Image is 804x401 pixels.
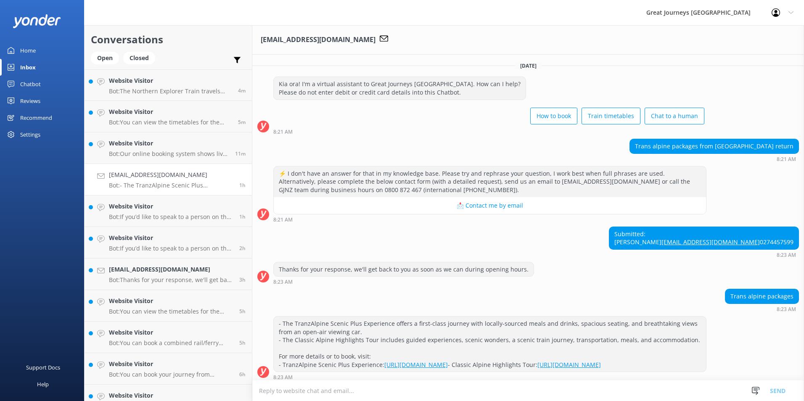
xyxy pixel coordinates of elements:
div: Inbox [20,59,36,76]
h4: Website Visitor [109,202,233,211]
div: Thanks for your response, we'll get back to you as soon as we can during opening hours. [274,262,534,277]
div: Recommend [20,109,52,126]
a: Website VisitorBot:You can book your journey from [GEOGRAPHIC_DATA] to [GEOGRAPHIC_DATA] on the N... [85,353,252,385]
p: Bot: You can book a combined rail/ferry ticket for the Coastal Pacific service, which connects wi... [109,339,233,347]
h3: [EMAIL_ADDRESS][DOMAIN_NAME] [261,34,376,45]
h4: Website Visitor [109,359,233,369]
span: Sep 12 2025 04:24am (UTC +12:00) Pacific/Auckland [239,339,246,346]
button: 📩 Contact me by email [274,197,706,214]
h2: Conversations [91,32,246,47]
p: Bot: Thanks for your response, we'll get back to you as soon as we can during opening hours. [109,276,233,284]
div: Trans alpine packages from [GEOGRAPHIC_DATA] return [630,139,799,153]
div: Support Docs [26,359,60,376]
span: Sep 12 2025 08:23am (UTC +12:00) Pacific/Auckland [239,182,246,189]
h4: Website Visitor [109,328,233,337]
h4: Website Visitor [109,76,232,85]
strong: 8:21 AM [273,129,293,135]
a: [EMAIL_ADDRESS][DOMAIN_NAME]Bot:Thanks for your response, we'll get back to you as soon as we can... [85,259,252,290]
div: Sep 12 2025 08:21am (UTC +12:00) Pacific/Auckland [273,216,706,222]
strong: 8:21 AM [273,217,293,222]
span: Sep 12 2025 03:42am (UTC +12:00) Pacific/Auckland [239,371,246,378]
span: Sep 12 2025 09:56am (UTC +12:00) Pacific/Auckland [238,87,246,94]
a: Website VisitorBot:You can book a combined rail/ferry ticket for the Coastal Pacific service, whi... [85,322,252,353]
a: Website VisitorBot:Our online booking system shows live availability. If you see 'fully booked' o... [85,132,252,164]
div: Kia ora! I'm a virtual assistant to Great Journeys [GEOGRAPHIC_DATA]. How can I help? Please do n... [274,77,526,99]
h4: Website Visitor [109,139,229,148]
div: Help [37,376,49,393]
p: Bot: - The TranzAlpine Scenic Plus Experience offers a first-class journey with locally-sourced m... [109,182,233,189]
h4: Website Visitor [109,107,232,116]
span: Sep 12 2025 04:34am (UTC +12:00) Pacific/Auckland [239,308,246,315]
a: Website VisitorBot:You can view the timetables for the Northern Explorer, Coastal Pacific, and Tr... [85,290,252,322]
span: Sep 12 2025 07:18am (UTC +12:00) Pacific/Auckland [239,245,246,252]
span: Sep 12 2025 09:55am (UTC +12:00) Pacific/Auckland [238,119,246,126]
p: Bot: The Northern Explorer Train travels between [GEOGRAPHIC_DATA] and [GEOGRAPHIC_DATA], with [P... [109,87,232,95]
div: Sep 12 2025 08:21am (UTC +12:00) Pacific/Auckland [629,156,799,162]
strong: 8:21 AM [777,157,796,162]
a: Closed [123,53,159,62]
div: - The TranzAlpine Scenic Plus Experience offers a first-class journey with locally-sourced meals ... [274,317,706,372]
span: [DATE] [515,62,542,69]
div: Closed [123,52,155,64]
button: Train timetables [582,108,640,124]
a: Website VisitorBot:If you’d like to speak to a person on the Great Journeys NZ team, please call ... [85,195,252,227]
div: Home [20,42,36,59]
h4: [EMAIL_ADDRESS][DOMAIN_NAME] [109,170,233,179]
div: Sep 12 2025 08:23am (UTC +12:00) Pacific/Auckland [609,252,799,258]
p: Bot: If you’d like to speak to a person on the Great Journeys NZ team, please call [PHONE_NUMBER]... [109,245,233,252]
span: Sep 12 2025 09:49am (UTC +12:00) Pacific/Auckland [235,150,246,157]
div: Sep 12 2025 08:23am (UTC +12:00) Pacific/Auckland [273,279,534,285]
strong: 8:23 AM [777,253,796,258]
div: Trans alpine packages [725,289,799,303]
a: [EMAIL_ADDRESS][DOMAIN_NAME]Bot:- The TranzAlpine Scenic Plus Experience offers a first-class jou... [85,164,252,195]
span: Sep 12 2025 06:26am (UTC +12:00) Pacific/Auckland [239,276,246,283]
a: Website VisitorBot:You can view the timetables for the Northern Explorer, Coastal Pacific, and Tr... [85,101,252,132]
strong: 8:23 AM [273,375,293,380]
div: Sep 12 2025 08:23am (UTC +12:00) Pacific/Auckland [273,374,706,380]
button: How to book [530,108,577,124]
h4: Website Visitor [109,296,233,306]
a: Website VisitorBot:If you’d like to speak to a person on the Great Journeys NZ team, please call ... [85,227,252,259]
div: Submitted: [PERSON_NAME] 0274457599 [609,227,799,249]
a: [URL][DOMAIN_NAME] [384,361,448,369]
button: Chat to a human [645,108,704,124]
div: Chatbot [20,76,41,92]
div: Reviews [20,92,40,109]
strong: 8:23 AM [777,307,796,312]
p: Bot: Our online booking system shows live availability. If you see 'fully booked' online, it is l... [109,150,229,158]
p: Bot: You can view the timetables for the Northern Explorer, Coastal Pacific, and TranzAlpine Scen... [109,308,233,315]
strong: 8:23 AM [273,280,293,285]
a: [EMAIL_ADDRESS][DOMAIN_NAME] [661,238,760,246]
div: ⚡ I don't have an answer for that in my knowledge base. Please try and rephrase your question, I ... [274,166,706,197]
h4: [EMAIL_ADDRESS][DOMAIN_NAME] [109,265,233,274]
div: Sep 12 2025 08:21am (UTC +12:00) Pacific/Auckland [273,129,704,135]
a: Open [91,53,123,62]
h4: Website Visitor [109,233,233,243]
div: Settings [20,126,40,143]
a: [URL][DOMAIN_NAME] [537,361,601,369]
div: Open [91,52,119,64]
img: yonder-white-logo.png [13,14,61,28]
a: Website VisitorBot:The Northern Explorer Train travels between [GEOGRAPHIC_DATA] and [GEOGRAPHIC_... [85,69,252,101]
p: Bot: You can book your journey from [GEOGRAPHIC_DATA] to [GEOGRAPHIC_DATA] on the Northern Explor... [109,371,233,378]
span: Sep 12 2025 08:01am (UTC +12:00) Pacific/Auckland [239,213,246,220]
p: Bot: If you’d like to speak to a person on the Great Journeys NZ team, please call [PHONE_NUMBER]... [109,213,233,221]
h4: Website Visitor [109,391,233,400]
p: Bot: You can view the timetables for the Northern Explorer, Coastal Pacific, and TranzAlpine Scen... [109,119,232,126]
div: Sep 12 2025 08:23am (UTC +12:00) Pacific/Auckland [725,306,799,312]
